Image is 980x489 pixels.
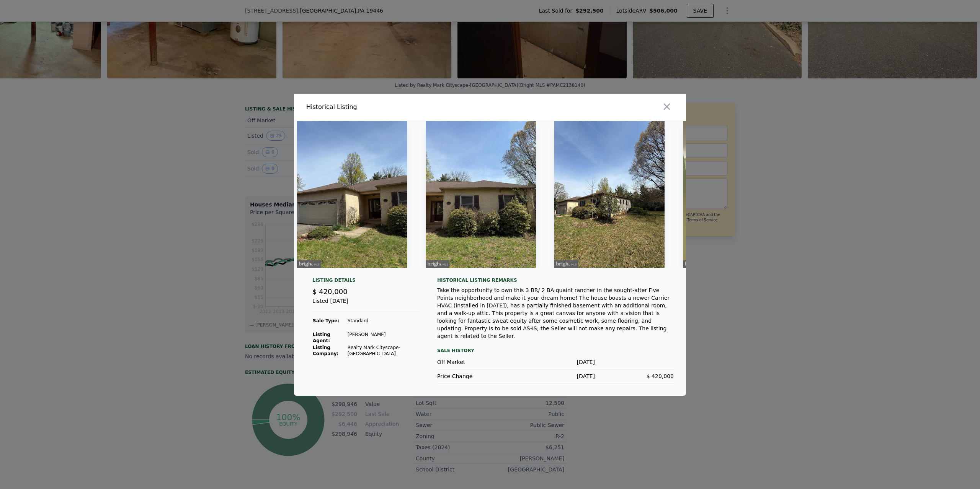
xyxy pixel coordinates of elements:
img: Property Img [683,121,793,268]
div: [DATE] [516,372,595,380]
div: Historical Listing [306,102,487,112]
td: [PERSON_NAME] [347,331,419,344]
strong: Sale Type: [313,318,339,323]
img: Property Img [554,121,665,268]
td: Standard [347,317,419,324]
span: $ 420,000 [312,288,348,296]
td: Realty Mark Cityscape-[GEOGRAPHIC_DATA] [347,344,419,357]
span: $ 420,000 [647,373,674,379]
div: Historical Listing remarks [437,277,674,283]
div: Listed [DATE] [312,297,419,311]
img: Property Img [297,121,407,268]
div: Sale History [437,346,674,355]
div: [DATE] [516,358,595,366]
div: Take the opportunity to own this 3 BR/ 2 BA quaint rancher in the sought-after Five Points neighb... [437,286,674,340]
div: Price Change [437,372,516,380]
div: Listing Details [312,277,419,286]
strong: Listing Agent: [313,332,330,343]
strong: Listing Company: [313,345,338,356]
div: Off Market [437,358,516,366]
img: Property Img [426,121,536,268]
